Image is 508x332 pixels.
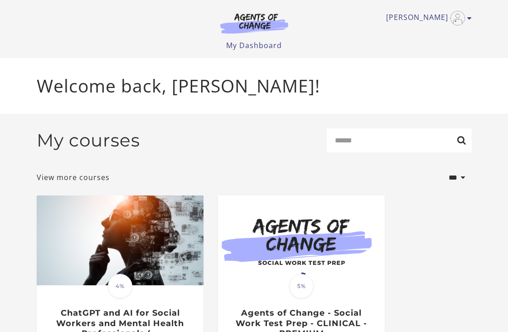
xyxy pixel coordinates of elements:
span: 5% [289,274,314,298]
h2: My courses [37,130,140,151]
a: Toggle menu [386,11,467,25]
p: Welcome back, [PERSON_NAME]! [37,73,472,99]
a: View more courses [37,172,110,183]
span: 4% [108,274,132,298]
img: Agents of Change Logo [211,13,298,34]
a: My Dashboard [226,40,282,50]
